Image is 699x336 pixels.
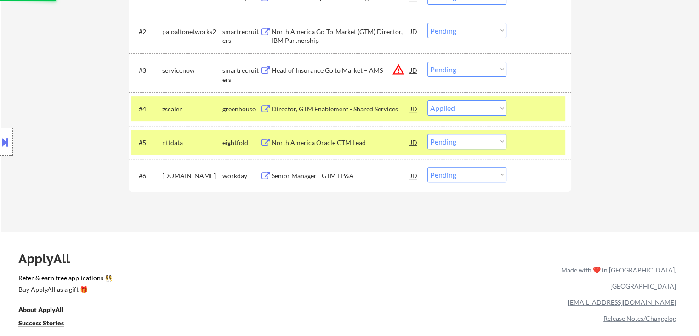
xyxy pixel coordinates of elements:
div: #2 [139,27,155,36]
div: ApplyAll [18,251,80,266]
div: JD [409,134,419,151]
div: smartrecruiters [222,66,260,84]
div: Buy ApplyAll as a gift 🎁 [18,286,110,293]
div: servicenow [162,66,222,75]
a: Release Notes/Changelog [603,314,676,322]
div: Head of Insurance Go to Market – AMS [272,66,410,75]
a: Refer & earn free applications 👯‍♀️ [18,275,369,284]
div: Made with ❤️ in [GEOGRAPHIC_DATA], [GEOGRAPHIC_DATA] [557,262,676,294]
div: eightfold [222,138,260,147]
div: nttdata [162,138,222,147]
div: zscaler [162,104,222,114]
div: Director, GTM Enablement - Shared Services [272,104,410,114]
u: Success Stories [18,319,64,327]
a: [EMAIL_ADDRESS][DOMAIN_NAME] [568,298,676,306]
a: Buy ApplyAll as a gift 🎁 [18,284,110,296]
div: JD [409,23,419,40]
div: JD [409,167,419,184]
div: workday [222,171,260,180]
div: North America Oracle GTM Lead [272,138,410,147]
div: [DOMAIN_NAME] [162,171,222,180]
div: JD [409,100,419,117]
div: North America Go-To-Market (GTM) Director, IBM Partnership [272,27,410,45]
u: About ApplyAll [18,306,63,313]
a: Success Stories [18,318,76,330]
a: About ApplyAll [18,305,76,316]
div: Senior Manager - GTM FP&A [272,171,410,180]
div: JD [409,62,419,78]
div: paloaltonetworks2 [162,27,222,36]
div: smartrecruiters [222,27,260,45]
div: greenhouse [222,104,260,114]
button: warning_amber [392,63,405,76]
